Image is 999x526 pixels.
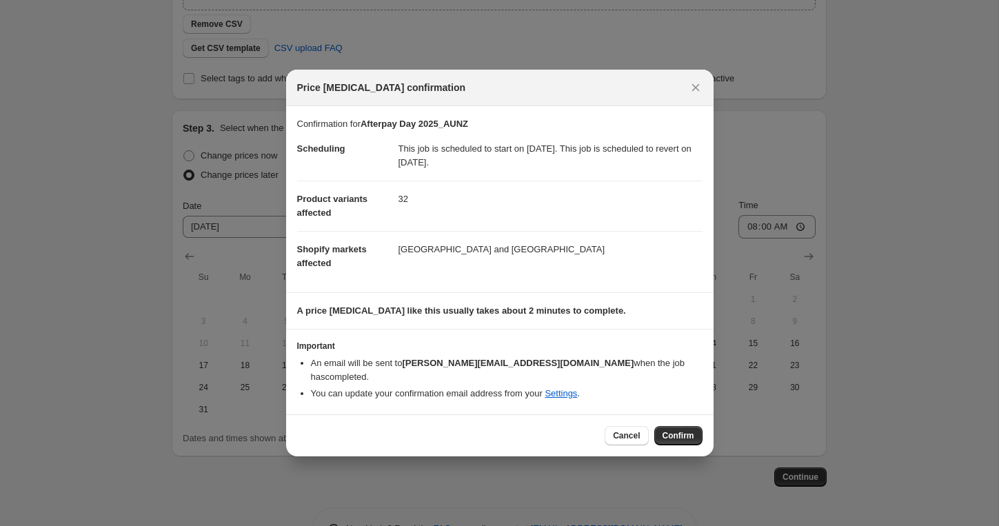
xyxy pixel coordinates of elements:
[398,181,703,217] dd: 32
[654,426,703,445] button: Confirm
[297,194,368,218] span: Product variants affected
[613,430,640,441] span: Cancel
[398,131,703,181] dd: This job is scheduled to start on [DATE]. This job is scheduled to revert on [DATE].
[297,305,626,316] b: A price [MEDICAL_DATA] like this usually takes about 2 minutes to complete.
[398,231,703,267] dd: [GEOGRAPHIC_DATA] and [GEOGRAPHIC_DATA]
[297,117,703,131] p: Confirmation for
[605,426,648,445] button: Cancel
[402,358,634,368] b: [PERSON_NAME][EMAIL_ADDRESS][DOMAIN_NAME]
[361,119,468,129] b: Afterpay Day 2025_AUNZ
[311,387,703,401] li: You can update your confirmation email address from your .
[297,143,345,154] span: Scheduling
[545,388,577,398] a: Settings
[297,244,367,268] span: Shopify markets affected
[297,341,703,352] h3: Important
[297,81,466,94] span: Price [MEDICAL_DATA] confirmation
[311,356,703,384] li: An email will be sent to when the job has completed .
[686,78,705,97] button: Close
[663,430,694,441] span: Confirm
